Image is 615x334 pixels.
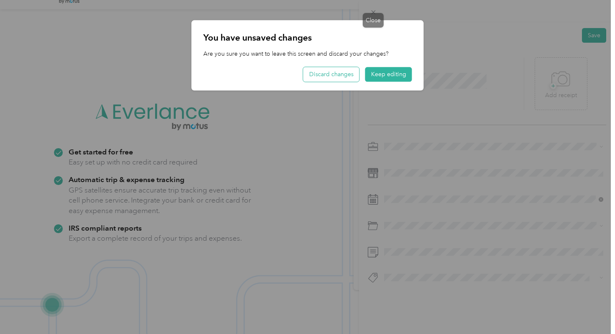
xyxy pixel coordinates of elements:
[365,67,412,82] button: Keep editing
[203,49,412,58] p: Are you sure you want to leave this screen and discard your changes?
[363,13,384,28] div: Close
[203,32,412,44] p: You have unsaved changes
[303,67,359,82] button: Discard changes
[568,287,615,334] iframe: Everlance-gr Chat Button Frame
